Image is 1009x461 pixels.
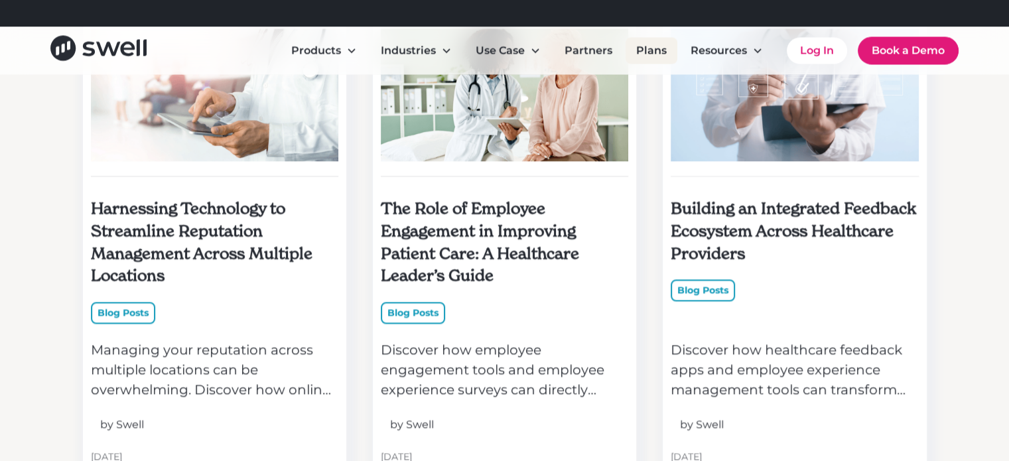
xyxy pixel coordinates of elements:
[291,42,341,58] div: Products
[100,417,113,432] div: by
[626,37,677,64] a: Plans
[691,42,747,58] div: Resources
[370,37,462,64] div: Industries
[680,37,774,64] div: Resources
[390,417,403,432] div: by
[116,417,144,432] div: Swell
[671,198,918,265] h5: Building an Integrated Feedback Ecosystem Across Healthcare Providers
[696,417,724,432] div: Swell
[671,340,918,399] p: Discover how healthcare feedback apps and employee experience management tools can transform pati...
[381,42,436,58] div: Industries
[554,37,623,64] a: Partners
[465,37,551,64] div: Use Case
[381,340,628,399] p: Discover how employee engagement tools and employee experience surveys can directly impact patien...
[281,37,368,64] div: Products
[91,198,338,287] h5: Harnessing Technology to Streamline Reputation Management Across Multiple Locations
[381,198,628,287] h5: The Role of Employee Engagement in Improving Patient Care: A Healthcare Leader’s Guide
[787,37,847,64] a: Log In
[91,302,155,324] div: Blog Posts
[476,42,525,58] div: Use Case
[91,340,338,399] p: Managing your reputation across multiple locations can be overwhelming. Discover how online reput...
[50,35,147,65] a: home
[381,302,445,324] div: Blog Posts
[858,36,959,64] a: Book a Demo
[406,417,434,432] div: Swell
[671,279,735,301] div: Blog Posts
[680,417,693,432] div: by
